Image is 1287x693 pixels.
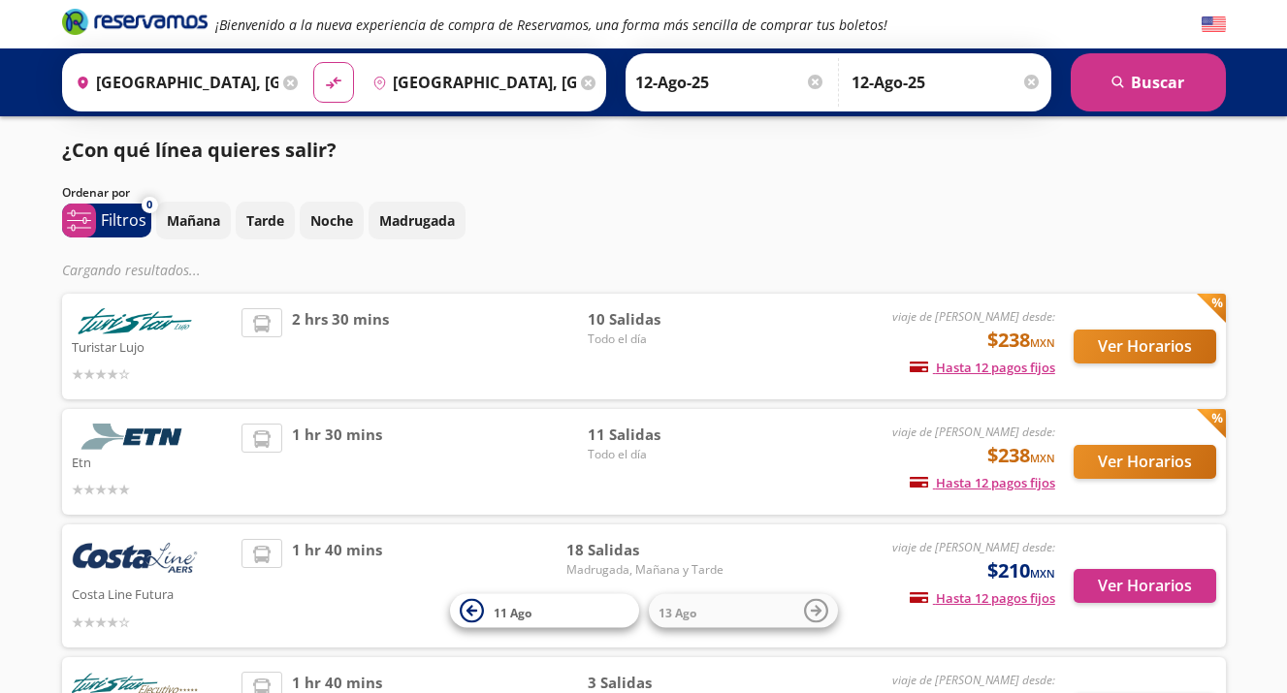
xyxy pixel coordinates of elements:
span: 1 hr 30 mins [292,424,382,500]
button: 0Filtros [62,204,151,237]
button: Mañana [156,202,231,239]
button: Madrugada [369,202,466,239]
span: Hasta 12 pagos fijos [910,589,1055,607]
a: Brand Logo [62,7,208,42]
em: viaje de [PERSON_NAME] desde: [892,672,1055,688]
small: MXN [1030,451,1055,465]
button: 11 Ago [450,594,639,628]
p: Costa Line Futura [72,582,233,605]
span: Hasta 12 pagos fijos [910,474,1055,491]
p: Tarde [246,210,284,231]
span: 11 Ago [494,604,531,620]
p: Madrugada [379,210,455,231]
p: Turistar Lujo [72,334,233,358]
span: 1 hr 40 mins [292,539,382,633]
input: Opcional [852,58,1042,107]
button: 13 Ago [649,594,838,628]
span: 18 Salidas [566,539,724,561]
em: viaje de [PERSON_NAME] desde: [892,308,1055,325]
img: Etn [72,424,198,450]
p: Mañana [167,210,220,231]
span: $238 [987,326,1055,355]
button: Ver Horarios [1074,445,1216,479]
span: 10 Salidas [588,308,724,331]
input: Buscar Origen [68,58,279,107]
p: ¿Con qué línea quieres salir? [62,136,337,165]
span: 0 [146,197,152,213]
button: English [1202,13,1226,37]
span: 13 Ago [659,604,696,620]
em: viaje de [PERSON_NAME] desde: [892,424,1055,440]
button: Ver Horarios [1074,569,1216,603]
em: Cargando resultados ... [62,261,201,279]
button: Buscar [1071,53,1226,111]
small: MXN [1030,335,1055,350]
i: Brand Logo [62,7,208,36]
p: Etn [72,450,233,473]
em: ¡Bienvenido a la nueva experiencia de compra de Reservamos, una forma más sencilla de comprar tus... [215,16,887,34]
button: Tarde [236,202,295,239]
span: Todo el día [588,446,724,463]
span: Madrugada, Mañana y Tarde [566,561,724,579]
span: Todo el día [588,331,724,348]
button: Ver Horarios [1074,330,1216,363]
p: Filtros [101,208,146,232]
input: Elegir Fecha [635,58,825,107]
small: MXN [1030,566,1055,581]
span: $210 [987,556,1055,585]
input: Buscar Destino [365,58,576,107]
img: Costa Line Futura [72,539,198,582]
p: Ordenar por [62,184,130,202]
img: Turistar Lujo [72,308,198,334]
span: Hasta 12 pagos fijos [910,359,1055,376]
span: $238 [987,441,1055,470]
p: Noche [310,210,353,231]
span: 2 hrs 30 mins [292,308,389,385]
button: Noche [300,202,364,239]
em: viaje de [PERSON_NAME] desde: [892,539,1055,555]
span: 11 Salidas [588,424,724,446]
